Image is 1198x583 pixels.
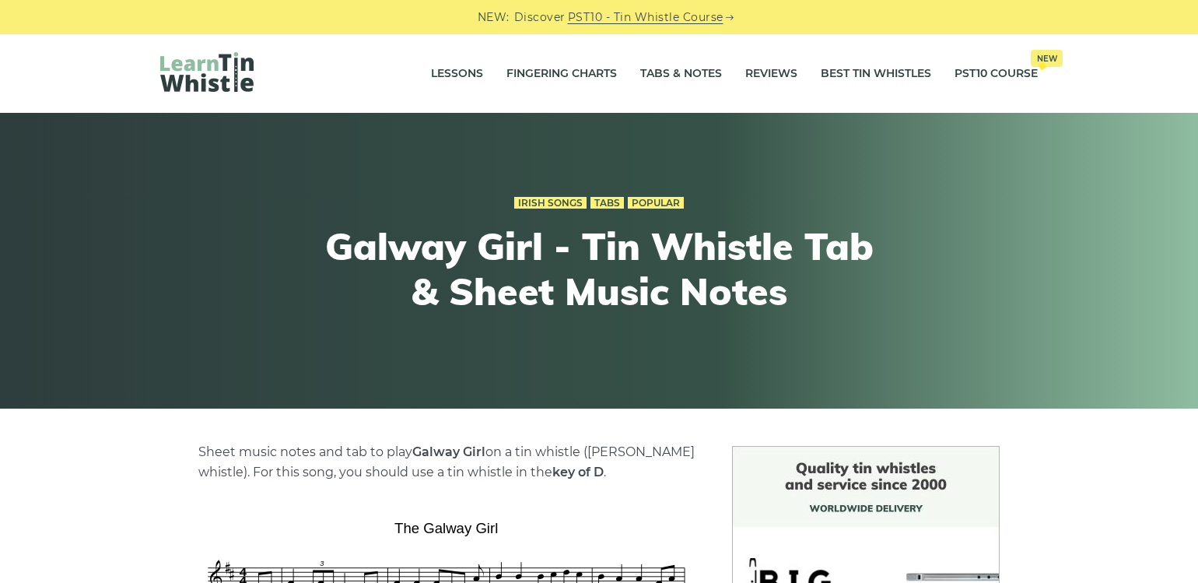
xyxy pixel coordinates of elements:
[552,465,604,479] strong: key of D
[745,54,797,93] a: Reviews
[1031,50,1063,67] span: New
[590,197,624,209] a: Tabs
[198,442,695,483] p: Sheet music notes and tab to play on a tin whistle ([PERSON_NAME] whistle). For this song, you sh...
[506,54,617,93] a: Fingering Charts
[821,54,931,93] a: Best Tin Whistles
[431,54,483,93] a: Lessons
[955,54,1038,93] a: PST10 CourseNew
[160,52,254,92] img: LearnTinWhistle.com
[628,197,684,209] a: Popular
[640,54,722,93] a: Tabs & Notes
[313,224,885,314] h1: Galway Girl - Tin Whistle Tab & Sheet Music Notes
[412,444,485,459] strong: Galway Girl
[514,197,587,209] a: Irish Songs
